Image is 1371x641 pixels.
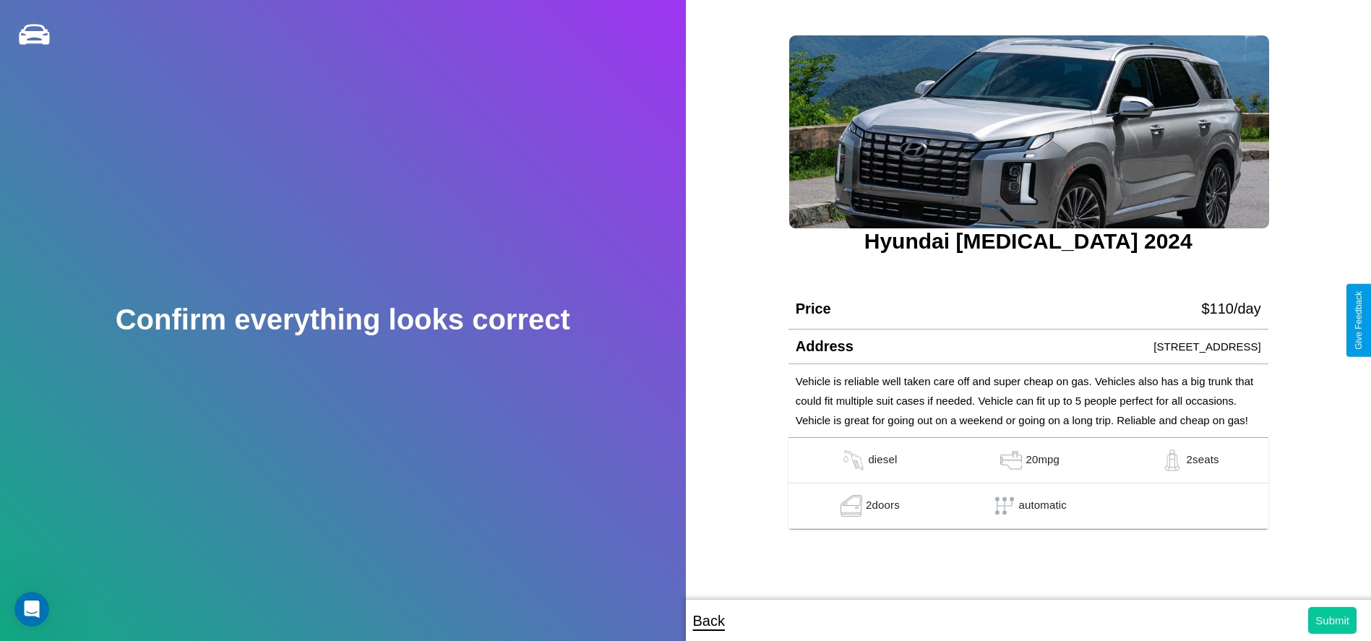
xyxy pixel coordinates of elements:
p: 2 seats [1187,449,1219,471]
p: $ 110 /day [1201,296,1260,322]
iframe: Intercom live chat [14,592,49,627]
p: Back [693,608,725,634]
p: 2 doors [866,495,900,517]
button: Submit [1308,607,1357,634]
h3: Hyundai [MEDICAL_DATA] 2024 [788,229,1268,254]
p: diesel [868,449,897,471]
div: Give Feedback [1354,291,1364,350]
img: gas [997,449,1026,471]
p: [STREET_ADDRESS] [1153,337,1260,356]
h2: Confirm everything looks correct [116,304,570,336]
p: 20 mpg [1026,449,1060,471]
p: Vehicle is reliable well taken care off and super cheap on gas. Vehicles also has a big trunk tha... [796,371,1261,430]
p: automatic [1019,495,1067,517]
img: gas [839,449,868,471]
img: gas [1158,449,1187,471]
table: simple table [788,438,1268,529]
img: gas [837,495,866,517]
h4: Price [796,301,831,317]
h4: Address [796,338,854,355]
